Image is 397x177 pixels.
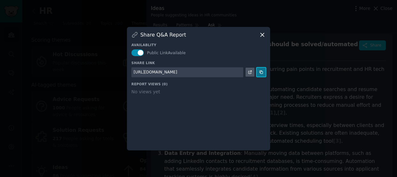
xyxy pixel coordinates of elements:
[147,51,186,55] span: Public Link Available
[131,61,266,65] h3: Share Link
[140,31,186,38] h3: Share Q&A Report
[131,43,266,47] h3: Availablity
[134,70,177,75] div: [URL][DOMAIN_NAME]
[131,82,266,86] h3: Report Views ( 0 )
[131,88,266,95] div: No views yet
